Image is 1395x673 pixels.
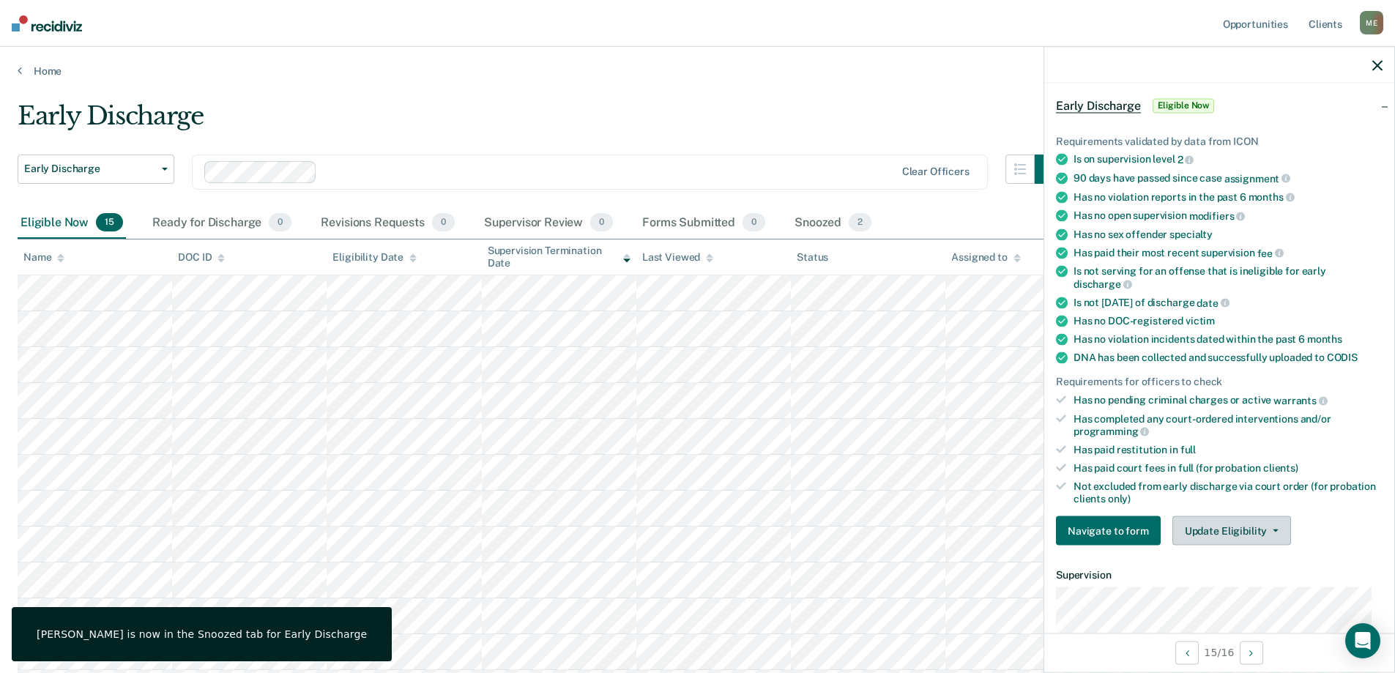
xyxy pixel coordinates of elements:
[590,213,613,232] span: 0
[1074,190,1383,204] div: Has no violation reports in the past 6
[1074,462,1383,475] div: Has paid court fees in full (for probation
[1249,191,1295,203] span: months
[1263,462,1298,474] span: clients)
[1273,395,1328,406] span: warrants
[1056,516,1167,546] a: Navigate to form link
[1074,352,1383,364] div: DNA has been collected and successfully uploaded to
[12,15,82,31] img: Recidiviz
[1074,333,1383,346] div: Has no violation incidents dated within the past 6
[1074,153,1383,166] div: Is on supervision level
[1186,315,1215,327] span: victim
[743,213,765,232] span: 0
[1175,641,1199,664] button: Previous Opportunity
[37,628,367,641] div: [PERSON_NAME] is now in the Snoozed tab for Early Discharge
[797,251,828,264] div: Status
[1345,623,1380,658] div: Open Intercom Messenger
[951,251,1020,264] div: Assigned to
[1307,333,1342,345] span: months
[1056,516,1161,546] button: Navigate to form
[1257,247,1284,259] span: fee
[1172,516,1291,546] button: Update Eligibility
[178,251,225,264] div: DOC ID
[1074,278,1132,290] span: discharge
[1360,11,1383,34] div: M E
[1153,98,1215,113] span: Eligible Now
[18,101,1064,143] div: Early Discharge
[1224,172,1290,184] span: assignment
[96,213,123,232] span: 15
[1178,154,1194,166] span: 2
[1074,246,1383,259] div: Has paid their most recent supervision
[318,207,457,239] div: Revisions Requests
[1074,265,1383,290] div: Is not serving for an offense that is ineligible for early
[1074,394,1383,407] div: Has no pending criminal charges or active
[1074,425,1149,437] span: programming
[1169,228,1213,239] span: specialty
[849,213,871,232] span: 2
[18,207,126,239] div: Eligible Now
[1074,296,1383,309] div: Is not [DATE] of discharge
[1056,135,1383,147] div: Requirements validated by data from ICON
[902,166,970,178] div: Clear officers
[1056,376,1383,388] div: Requirements for officers to check
[1074,444,1383,456] div: Has paid restitution in
[1044,82,1394,129] div: Early DischargeEligible Now
[488,245,630,269] div: Supervision Termination Date
[149,207,294,239] div: Ready for Discharge
[1074,480,1383,505] div: Not excluded from early discharge via court order (for probation clients
[642,251,713,264] div: Last Viewed
[1240,641,1263,664] button: Next Opportunity
[1074,172,1383,185] div: 90 days have passed since case
[24,163,156,175] span: Early Discharge
[1327,352,1358,363] span: CODIS
[269,213,291,232] span: 0
[18,64,1377,78] a: Home
[1074,209,1383,223] div: Has no open supervision
[1056,569,1383,581] dt: Supervision
[332,251,417,264] div: Eligibility Date
[1044,633,1394,672] div: 15 / 16
[481,207,617,239] div: Supervisor Review
[792,207,874,239] div: Snoozed
[23,251,64,264] div: Name
[639,207,768,239] div: Forms Submitted
[1189,210,1246,222] span: modifiers
[432,213,455,232] span: 0
[1056,98,1141,113] span: Early Discharge
[1180,444,1196,456] span: full
[1074,228,1383,240] div: Has no sex offender
[1074,412,1383,437] div: Has completed any court-ordered interventions and/or
[1108,492,1131,504] span: only)
[1197,297,1229,308] span: date
[1074,315,1383,327] div: Has no DOC-registered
